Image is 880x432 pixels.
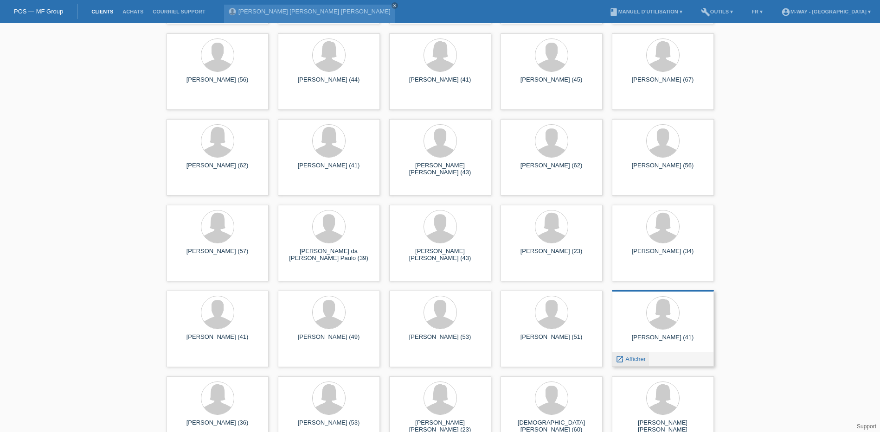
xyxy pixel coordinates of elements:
i: book [609,7,618,17]
div: [PERSON_NAME] (44) [285,76,373,91]
i: account_circle [781,7,790,17]
div: [PERSON_NAME] (49) [285,333,373,348]
div: [PERSON_NAME] (41) [285,162,373,177]
div: [PERSON_NAME] (41) [397,76,484,91]
div: [PERSON_NAME] (41) [619,334,707,349]
a: Courriel Support [148,9,210,14]
i: launch [616,355,624,363]
a: account_circlem-way - [GEOGRAPHIC_DATA] ▾ [777,9,875,14]
a: Achats [118,9,148,14]
div: [PERSON_NAME] da [PERSON_NAME] Paulo (39) [285,248,373,262]
div: [PERSON_NAME] [PERSON_NAME] (43) [397,248,484,262]
i: close [392,3,397,8]
a: bookManuel d’utilisation ▾ [604,9,687,14]
div: [PERSON_NAME] (62) [174,162,261,177]
a: Clients [87,9,118,14]
a: Support [857,423,876,430]
div: [PERSON_NAME] (51) [508,333,595,348]
div: [PERSON_NAME] [PERSON_NAME] (43) [397,162,484,177]
div: [PERSON_NAME] (23) [508,248,595,262]
a: [PERSON_NAME] [PERSON_NAME] [PERSON_NAME] [238,8,391,15]
div: [PERSON_NAME] (56) [174,76,261,91]
a: launch Afficher [616,356,646,362]
i: build [701,7,710,17]
a: buildOutils ▾ [696,9,738,14]
a: POS — MF Group [14,8,63,15]
div: [PERSON_NAME] (45) [508,76,595,91]
div: [PERSON_NAME] (56) [619,162,707,177]
div: [PERSON_NAME] (53) [397,333,484,348]
div: [PERSON_NAME] (67) [619,76,707,91]
div: [PERSON_NAME] (62) [508,162,595,177]
a: close [392,2,398,9]
div: [PERSON_NAME] (57) [174,248,261,262]
div: [PERSON_NAME] (34) [619,248,707,262]
div: [PERSON_NAME] (41) [174,333,261,348]
span: Afficher [625,356,646,362]
a: FR ▾ [747,9,767,14]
